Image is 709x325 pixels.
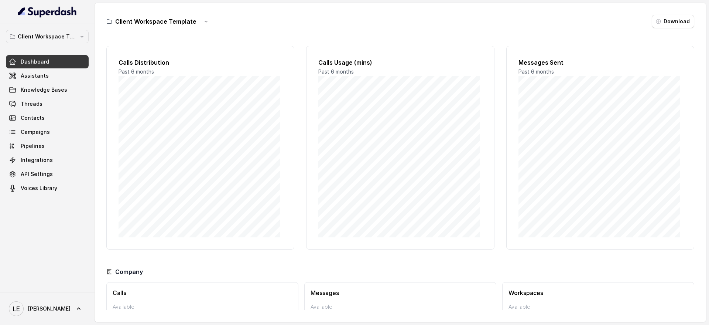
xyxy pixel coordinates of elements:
a: Pipelines [6,139,89,153]
span: Past 6 months [318,68,354,75]
h3: Company [115,267,143,276]
span: Past 6 months [119,68,154,75]
p: Available [508,303,688,311]
a: API Settings [6,167,89,181]
img: light.svg [18,6,77,18]
h3: Calls [113,288,292,297]
a: Dashboard [6,55,89,68]
a: Contacts [6,111,89,125]
p: Client Workspace Template [18,32,77,41]
a: Assistants [6,69,89,82]
h2: Messages Sent [518,58,682,67]
a: Knowledge Bases [6,83,89,97]
span: Threads [21,100,42,108]
h3: Client Workspace Template [115,17,196,26]
a: Threads [6,97,89,111]
button: Client Workspace Template [6,30,89,43]
h2: Calls Distribution [119,58,282,67]
h3: Messages [311,288,490,297]
h3: Workspaces [508,288,688,297]
a: Integrations [6,153,89,167]
text: LE [13,305,20,313]
a: [PERSON_NAME] [6,298,89,319]
span: Knowledge Bases [21,86,67,94]
span: Past 6 months [518,68,554,75]
span: [PERSON_NAME] [28,305,71,312]
span: Pipelines [21,142,45,150]
span: Integrations [21,156,53,164]
span: Assistants [21,72,49,79]
a: Voices Library [6,182,89,195]
p: Available [113,303,292,311]
span: Voices Library [21,184,57,192]
span: Contacts [21,114,45,122]
span: API Settings [21,170,53,178]
span: Dashboard [21,58,49,65]
button: Download [652,15,694,28]
p: Available [311,303,490,311]
span: Campaigns [21,128,50,136]
h2: Calls Usage (mins) [318,58,482,67]
a: Campaigns [6,125,89,139]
